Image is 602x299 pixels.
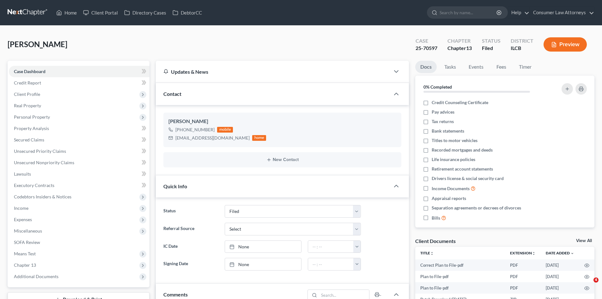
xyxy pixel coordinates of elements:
span: Miscellaneous [14,228,42,234]
span: Titles to motor vehicles [432,137,477,144]
span: Secured Claims [14,137,44,142]
div: [PERSON_NAME] [168,118,396,125]
td: [DATE] [541,271,579,282]
span: Means Test [14,251,36,256]
span: Credit Report [14,80,41,85]
span: Life insurance policies [432,156,475,163]
div: [EMAIL_ADDRESS][DOMAIN_NAME] [175,135,250,141]
a: Events [464,61,489,73]
span: Property Analysis [14,126,49,131]
a: SOFA Review [9,237,149,248]
span: Quick Info [163,183,187,189]
a: Lawsuits [9,168,149,180]
a: Titleunfold_more [420,251,434,255]
a: None [225,258,301,270]
div: 25-70597 [416,45,437,52]
td: [DATE] [541,259,579,271]
div: District [511,37,533,45]
a: Extensionunfold_more [510,251,536,255]
span: Unsecured Nonpriority Claims [14,160,74,165]
div: home [252,135,266,141]
div: Chapter [447,37,472,45]
span: Tax returns [432,118,454,125]
span: Bills [432,215,440,221]
td: PDF [505,271,541,282]
span: Credit Counseling Certificate [432,99,488,106]
div: Chapter [447,45,472,52]
span: Additional Documents [14,274,58,279]
a: Property Analysis [9,123,149,134]
strong: 0% Completed [423,84,452,90]
a: Case Dashboard [9,66,149,77]
i: expand_more [570,252,574,255]
a: Tasks [439,61,461,73]
span: Income [14,205,28,211]
a: Date Added expand_more [546,251,574,255]
span: Case Dashboard [14,69,46,74]
span: Appraisal reports [432,195,466,202]
td: Plan to File-pdf [415,282,505,294]
i: unfold_more [430,252,434,255]
td: Correct Plan to File-pdf [415,259,505,271]
iframe: Intercom live chat [581,277,596,293]
a: Secured Claims [9,134,149,146]
a: View All [576,239,592,243]
div: Status [482,37,501,45]
span: Client Profile [14,91,40,97]
a: Help [508,7,529,18]
div: Case [416,37,437,45]
span: [PERSON_NAME] [8,40,67,49]
span: Personal Property [14,114,50,120]
input: Search by name... [440,7,497,18]
div: Client Documents [415,238,456,244]
td: [DATE] [541,282,579,294]
label: Referral Source [160,223,221,235]
input: -- : -- [308,258,354,270]
span: Separation agreements or decrees of divorces [432,205,521,211]
span: 4 [593,277,599,283]
td: PDF [505,259,541,271]
input: -- : -- [308,241,354,253]
i: unfold_more [532,252,536,255]
div: Updates & News [163,68,382,75]
span: Drivers license & social security card [432,175,504,182]
span: Expenses [14,217,32,222]
a: Home [53,7,80,18]
span: Codebtors Insiders & Notices [14,194,71,199]
div: [PHONE_NUMBER] [175,127,215,133]
a: Fees [491,61,511,73]
div: ILCB [511,45,533,52]
span: Unsecured Priority Claims [14,148,66,154]
button: New Contact [168,157,396,162]
span: Recorded mortgages and deeds [432,147,493,153]
span: Comments [163,291,188,297]
label: Status [160,205,221,218]
span: Income Documents [432,185,470,192]
span: Executory Contracts [14,183,54,188]
span: Bank statements [432,128,464,134]
a: Executory Contracts [9,180,149,191]
label: Signing Date [160,258,221,271]
a: Client Portal [80,7,121,18]
div: mobile [217,127,233,133]
span: Contact [163,91,181,97]
a: Timer [514,61,537,73]
span: Chapter 13 [14,262,36,268]
a: None [225,241,301,253]
a: Directory Cases [121,7,169,18]
a: Consumer Law Attorneys [530,7,594,18]
span: Real Property [14,103,41,108]
label: IC Date [160,240,221,253]
div: Filed [482,45,501,52]
span: Lawsuits [14,171,31,177]
a: Unsecured Priority Claims [9,146,149,157]
td: Plan to File-pdf [415,271,505,282]
span: SOFA Review [14,240,40,245]
td: PDF [505,282,541,294]
span: Pay advices [432,109,454,115]
button: Preview [544,37,587,52]
a: DebtorCC [169,7,205,18]
span: 13 [466,45,472,51]
a: Credit Report [9,77,149,89]
a: Unsecured Nonpriority Claims [9,157,149,168]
